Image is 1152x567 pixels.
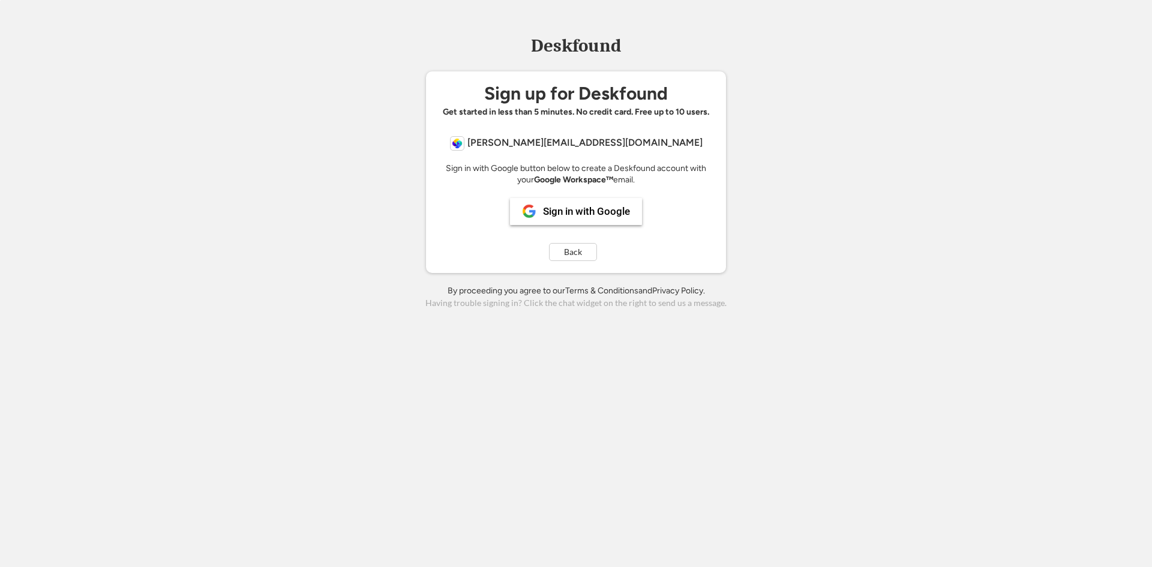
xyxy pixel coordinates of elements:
[525,37,627,55] div: Deskfound
[652,286,705,296] a: Privacy Policy.
[549,243,597,261] button: Back
[443,106,709,118] div: Get started in less than 5 minutes. No credit card. Free up to 10 users.
[565,286,638,296] a: Terms & Conditions
[522,204,536,218] img: 1024px-Google__G__Logo.svg.png
[467,137,703,148] div: [PERSON_NAME][EMAIL_ADDRESS][DOMAIN_NAME]
[448,285,705,297] div: By proceeding you agree to our and
[484,83,668,103] div: Sign up for Deskfound
[438,163,714,186] div: Sign in with Google button below to create a Deskfound account with your email.
[534,175,613,185] strong: Google Workspace™
[543,206,630,217] div: Sign in with Google
[451,137,464,150] img: fundingsocieties.com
